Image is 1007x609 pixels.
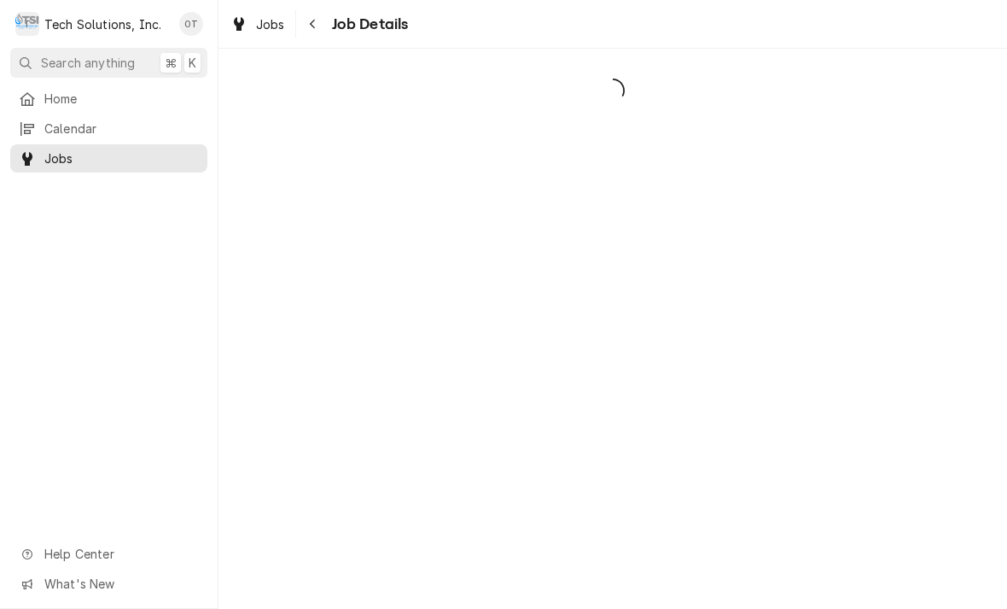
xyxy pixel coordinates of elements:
[44,15,161,33] div: Tech Solutions, Inc.
[10,570,207,598] a: Go to What's New
[10,144,207,173] a: Jobs
[10,48,207,78] button: Search anything⌘K
[256,15,285,33] span: Jobs
[15,12,39,36] div: T
[41,54,135,72] span: Search anything
[44,120,199,138] span: Calendar
[10,540,207,568] a: Go to Help Center
[44,575,197,593] span: What's New
[44,90,199,108] span: Home
[165,54,177,72] span: ⌘
[15,12,39,36] div: Tech Solutions, Inc.'s Avatar
[218,73,1007,108] span: Loading...
[10,114,207,143] a: Calendar
[224,10,292,38] a: Jobs
[179,12,203,36] div: OT
[44,545,197,563] span: Help Center
[179,12,203,36] div: Otis Tooley's Avatar
[44,149,199,167] span: Jobs
[10,85,207,113] a: Home
[189,54,196,72] span: K
[327,13,409,36] span: Job Details
[300,10,327,38] button: Navigate back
